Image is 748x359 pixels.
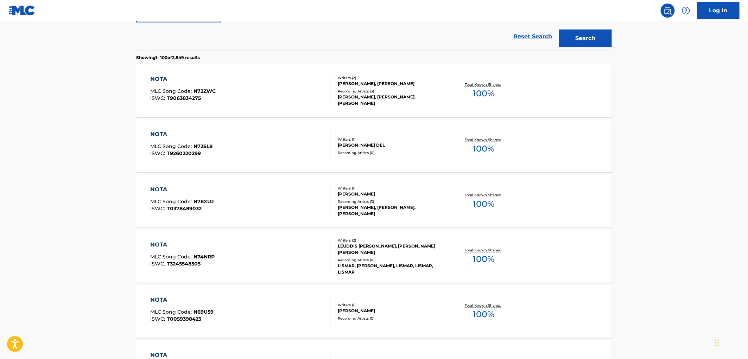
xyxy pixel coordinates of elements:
p: Total Known Shares: [465,137,502,142]
div: [PERSON_NAME], [PERSON_NAME], [PERSON_NAME] [338,204,444,217]
span: MLC Song Code : [151,309,194,315]
span: T0059398423 [167,316,202,322]
span: MLC Song Code : [151,88,194,94]
span: 100 % [473,87,494,100]
span: 100 % [473,142,494,155]
div: Help [679,4,693,18]
span: T0378489032 [167,205,202,212]
div: Recording Artists ( 0 ) [338,150,444,155]
span: N74NRP [194,254,215,260]
span: N69U59 [194,309,214,315]
p: Total Known Shares: [465,303,502,308]
div: NOTA [151,296,214,304]
p: Total Known Shares: [465,192,502,198]
span: MLC Song Code : [151,254,194,260]
span: ISWC : [151,150,167,156]
a: NOTAMLC Song Code:N74NRPISWC:T3245548505Writers (2)LEUDDIS [PERSON_NAME], [PERSON_NAME] [PERSON_N... [136,230,612,283]
div: Recording Artists ( 16 ) [338,257,444,263]
a: Reset Search [510,29,556,44]
div: LISMAR, [PERSON_NAME], LISMAR, LISMAR, LISMAR [338,263,444,275]
div: Recording Artists ( 0 ) [338,316,444,321]
img: help [682,6,690,15]
div: Recording Artists ( 3 ) [338,89,444,94]
span: MLC Song Code : [151,198,194,205]
div: NOTA [151,75,216,83]
p: Total Known Shares: [465,82,502,87]
div: NOTA [151,241,215,249]
span: MLC Song Code : [151,143,194,149]
div: Recording Artists ( 3 ) [338,199,444,204]
span: N72ZWC [194,88,216,94]
span: T9063834275 [167,95,201,101]
div: Writers ( 1 ) [338,137,444,142]
span: ISWC : [151,95,167,101]
img: MLC Logo [8,5,36,15]
iframe: Chat Widget [713,325,748,359]
span: N72SL8 [194,143,213,149]
div: [PERSON_NAME] [338,308,444,314]
div: Writers ( 1 ) [338,186,444,191]
a: Log In [697,2,740,19]
p: Total Known Shares: [465,248,502,253]
span: ISWC : [151,316,167,322]
span: 100 % [473,308,494,321]
div: LEUDDIS [PERSON_NAME], [PERSON_NAME] [PERSON_NAME] [338,243,444,256]
button: Search [559,30,612,47]
span: ISWC : [151,261,167,267]
div: [PERSON_NAME] [338,191,444,197]
a: NOTAMLC Song Code:N72SL8ISWC:T9260220299Writers (1)[PERSON_NAME] DELRecording Artists (0)Total Kn... [136,120,612,172]
img: search [664,6,672,15]
span: 100 % [473,198,494,210]
div: [PERSON_NAME], [PERSON_NAME], [PERSON_NAME] [338,94,444,107]
span: T3245548505 [167,261,201,267]
span: N78XUJ [194,198,214,205]
div: Writers ( 2 ) [338,238,444,243]
div: Drag [715,332,719,353]
span: 100 % [473,253,494,265]
a: NOTAMLC Song Code:N78XUJISWC:T0378489032Writers (1)[PERSON_NAME]Recording Artists (3)[PERSON_NAME... [136,175,612,227]
span: T9260220299 [167,150,201,156]
div: Writers ( 1 ) [338,302,444,308]
div: Writers ( 2 ) [338,75,444,81]
p: Showing 1 - 100 of 2,849 results [136,55,200,61]
div: [PERSON_NAME], [PERSON_NAME] [338,81,444,87]
a: NOTAMLC Song Code:N69U59ISWC:T0059398423Writers (1)[PERSON_NAME]Recording Artists (0)Total Known ... [136,285,612,338]
div: NOTA [151,130,213,139]
a: Public Search [661,4,675,18]
span: ISWC : [151,205,167,212]
div: NOTA [151,185,214,194]
a: NOTAMLC Song Code:N72ZWCISWC:T9063834275Writers (2)[PERSON_NAME], [PERSON_NAME]Recording Artists ... [136,64,612,117]
div: [PERSON_NAME] DEL [338,142,444,148]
